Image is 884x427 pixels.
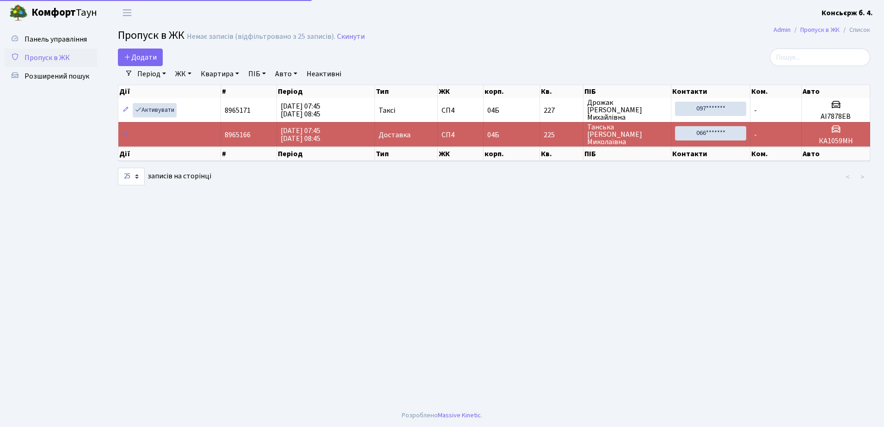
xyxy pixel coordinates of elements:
span: Таксі [379,107,395,114]
th: Контакти [671,147,750,161]
a: Період [134,66,170,82]
span: [DATE] 07:45 [DATE] 08:45 [281,101,320,119]
button: Переключити навігацію [116,5,139,20]
th: Тип [375,85,438,98]
span: 227 [544,107,579,114]
th: # [221,85,277,98]
span: Танська [PERSON_NAME] Миколаївна [587,123,668,146]
b: Комфорт [31,5,76,20]
th: Дії [118,147,221,161]
th: Дії [118,85,221,98]
a: Пропуск в ЖК [5,49,97,67]
th: Авто [802,147,870,161]
a: Квартира [197,66,243,82]
span: СП4 [442,107,479,114]
th: Ком. [750,147,802,161]
select: записів на сторінці [118,168,145,185]
li: Список [840,25,870,35]
span: Пропуск в ЖК [118,27,184,43]
span: - [754,130,757,140]
a: ЖК [172,66,195,82]
span: 8965171 [225,105,251,116]
span: СП4 [442,131,479,139]
a: Пропуск в ЖК [800,25,840,35]
a: Додати [118,49,163,66]
span: 225 [544,131,579,139]
th: Авто [802,85,870,98]
th: корп. [484,85,540,98]
th: Період [277,147,375,161]
a: ПІБ [245,66,270,82]
th: Кв. [540,147,583,161]
img: logo.png [9,4,28,22]
span: Розширений пошук [25,71,89,81]
th: Контакти [671,85,750,98]
a: Admin [773,25,791,35]
th: корп. [484,147,540,161]
a: Активувати [133,103,177,117]
a: Авто [271,66,301,82]
span: 04Б [487,105,499,116]
a: Massive Kinetic [438,410,481,420]
th: ЖК [438,147,484,161]
a: Неактивні [303,66,345,82]
th: ЖК [438,85,484,98]
a: Панель управління [5,30,97,49]
th: Ком. [750,85,802,98]
a: Консьєрж б. 4. [822,7,873,18]
th: Період [277,85,375,98]
div: Немає записів (відфільтровано з 25 записів). [187,32,335,41]
nav: breadcrumb [760,20,884,40]
span: Додати [124,52,157,62]
span: 8965166 [225,130,251,140]
span: Пропуск в ЖК [25,53,70,63]
span: 04Б [487,130,499,140]
th: Тип [375,147,438,161]
span: Панель управління [25,34,87,44]
th: # [221,147,277,161]
span: - [754,105,757,116]
a: Скинути [337,32,365,41]
a: Розширений пошук [5,67,97,85]
label: записів на сторінці [118,168,211,185]
h5: КА1059МН [805,137,866,146]
span: Доставка [379,131,411,139]
h5: АІ7878ЕВ [805,112,866,121]
b: Консьєрж б. 4. [822,8,873,18]
th: Кв. [540,85,583,98]
th: ПІБ [583,85,672,98]
span: Таун [31,5,97,21]
th: ПІБ [583,147,672,161]
span: Дрожак [PERSON_NAME] Михайлівна [587,99,668,121]
input: Пошук... [770,49,870,66]
span: [DATE] 07:45 [DATE] 08:45 [281,126,320,144]
div: Розроблено . [402,410,482,421]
